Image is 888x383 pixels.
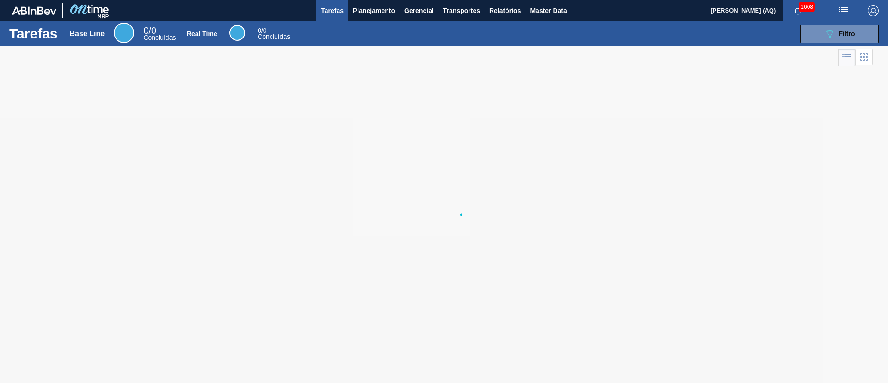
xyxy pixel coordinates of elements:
[868,5,879,16] img: Logout
[404,5,434,16] span: Gerencial
[143,34,176,41] span: Concluídas
[114,23,134,43] div: Base Line
[12,6,56,15] img: TNhmsLtSVTkK8tSr43FrP2fwEKptu5GPRR3wAAAABJRU5ErkJggg==
[443,5,480,16] span: Transportes
[187,30,217,38] div: Real Time
[799,2,815,12] span: 1608
[321,5,344,16] span: Tarefas
[229,25,245,41] div: Real Time
[258,27,266,34] span: / 0
[530,5,567,16] span: Master Data
[143,25,148,36] span: 0
[258,28,290,40] div: Real Time
[9,28,58,39] h1: Tarefas
[489,5,521,16] span: Relatórios
[258,33,290,40] span: Concluídas
[143,25,156,36] span: / 0
[838,5,849,16] img: userActions
[353,5,395,16] span: Planejamento
[70,30,105,38] div: Base Line
[783,4,813,17] button: Notificações
[839,30,855,38] span: Filtro
[143,27,176,41] div: Base Line
[800,25,879,43] button: Filtro
[258,27,261,34] span: 0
